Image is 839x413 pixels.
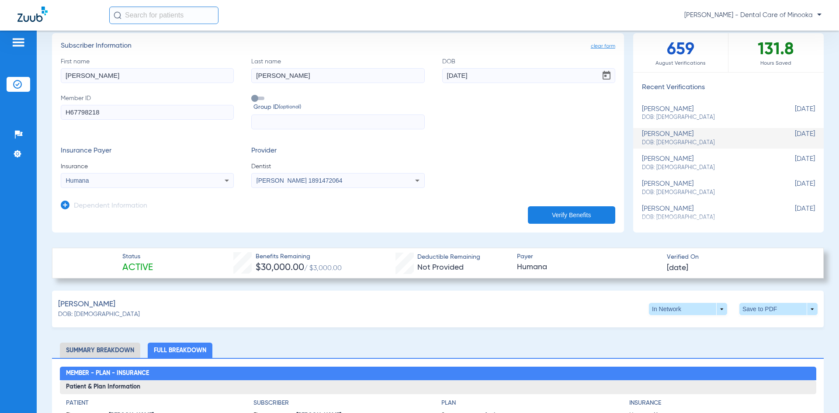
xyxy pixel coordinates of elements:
[58,299,115,310] span: [PERSON_NAME]
[771,105,815,121] span: [DATE]
[649,303,727,315] button: In Network
[642,205,771,221] div: [PERSON_NAME]
[771,180,815,196] span: [DATE]
[642,214,771,222] span: DOB: [DEMOGRAPHIC_DATA]
[642,180,771,196] div: [PERSON_NAME]
[442,68,615,83] input: DOBOpen calendar
[642,114,771,121] span: DOB: [DEMOGRAPHIC_DATA]
[771,155,815,171] span: [DATE]
[304,265,342,272] span: / $3,000.00
[598,67,615,84] button: Open calendar
[256,252,342,261] span: Benefits Remaining
[633,33,728,72] div: 659
[109,7,218,24] input: Search for patients
[667,263,688,274] span: [DATE]
[60,367,816,381] h2: Member - Plan - Insurance
[17,7,48,22] img: Zuub Logo
[61,57,234,83] label: First name
[66,399,247,408] h4: Patient
[61,68,234,83] input: First name
[60,380,816,394] h3: Patient & Plan Information
[61,105,234,120] input: Member ID
[122,252,153,261] span: Status
[148,343,212,358] li: Full Breakdown
[61,162,234,171] span: Insurance
[739,303,818,315] button: Save to PDF
[61,94,234,130] label: Member ID
[642,189,771,197] span: DOB: [DEMOGRAPHIC_DATA]
[642,155,771,171] div: [PERSON_NAME]
[11,37,25,48] img: hamburger-icon
[771,205,815,221] span: [DATE]
[251,57,424,83] label: Last name
[442,57,615,83] label: DOB
[66,177,89,184] span: Humana
[591,42,615,51] span: clear form
[251,162,424,171] span: Dentist
[417,264,464,271] span: Not Provided
[61,147,234,156] h3: Insurance Payer
[528,206,615,224] button: Verify Benefits
[629,399,810,408] h4: Insurance
[279,103,301,112] small: (optional)
[122,262,153,274] span: Active
[728,33,824,72] div: 131.8
[667,253,809,262] span: Verified On
[60,343,140,358] li: Summary Breakdown
[633,83,824,92] h3: Recent Verifications
[642,130,771,146] div: [PERSON_NAME]
[417,253,480,262] span: Deductible Remaining
[256,263,304,272] span: $30,000.00
[61,42,615,51] h3: Subscriber Information
[253,103,424,112] span: Group ID
[58,310,140,319] span: DOB: [DEMOGRAPHIC_DATA]
[251,147,424,156] h3: Provider
[441,399,622,408] h4: Plan
[633,59,728,68] span: August Verifications
[251,68,424,83] input: Last name
[642,105,771,121] div: [PERSON_NAME]
[728,59,824,68] span: Hours Saved
[771,130,815,146] span: [DATE]
[517,262,659,273] span: Humana
[114,11,121,19] img: Search Icon
[517,252,659,261] span: Payer
[257,177,343,184] span: [PERSON_NAME] 1891472064
[642,164,771,172] span: DOB: [DEMOGRAPHIC_DATA]
[684,11,822,20] span: [PERSON_NAME] - Dental Care of Minooka
[642,139,771,147] span: DOB: [DEMOGRAPHIC_DATA]
[74,202,147,211] h3: Dependent Information
[253,399,434,408] h4: Subscriber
